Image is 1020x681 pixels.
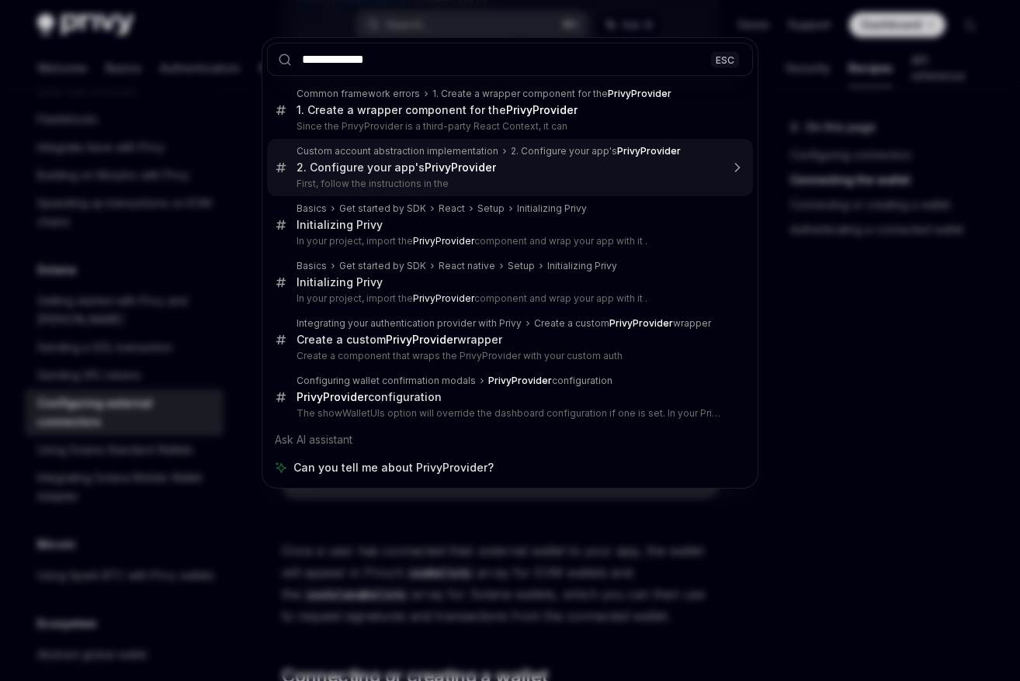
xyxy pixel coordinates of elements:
div: Configuring wallet confirmation modals [297,375,476,387]
div: Initializing Privy [297,218,383,232]
b: PrivyProvider [506,103,578,116]
div: 2. Configure your app's [511,145,681,157]
b: PrivyProvider [386,333,457,346]
div: configuration [488,375,612,387]
p: In your project, import the component and wrap your app with it . [297,292,720,305]
b: PrivyProvider [413,292,474,304]
div: React native [439,260,495,272]
div: Integrating your authentication provider with Privy [297,317,522,330]
div: Create a custom wrapper [297,333,502,347]
div: Initializing Privy [547,260,617,272]
div: ESC [711,51,739,67]
b: PrivyProvider [608,88,671,99]
b: PrivyProvider [609,317,673,329]
div: configuration [297,390,442,404]
b: PrivyProvider [297,390,368,403]
p: First, follow the instructions in the [297,178,720,190]
div: React [439,202,465,215]
b: PrivyProvider [617,145,681,157]
b: PrivyProvider [488,375,552,386]
div: Create a custom wrapper [534,317,711,330]
div: Initializing Privy [297,275,383,289]
div: Setup [477,202,505,215]
p: Since the PrivyProvider is a third-party React Context, it can [297,120,720,133]
div: Basics [297,202,327,215]
div: Ask AI assistant [267,426,753,454]
div: Setup [508,260,535,272]
div: Basics [297,260,327,272]
b: PrivyProvider [413,235,474,247]
div: 2. Configure your app's [297,161,496,175]
div: Get started by SDK [339,202,426,215]
div: Custom account abstraction implementation [297,145,498,157]
div: 1. Create a wrapper component for the [297,103,578,117]
div: Get started by SDK [339,260,426,272]
div: Initializing Privy [517,202,587,215]
p: In your project, import the component and wrap your app with it . [297,235,720,247]
b: PrivyProvider [425,161,496,174]
span: Can you tell me about PrivyProvider? [293,460,494,475]
p: The showWalletUIs option will override the dashboard configuration if one is set. In your PrivyProv [297,407,720,420]
p: Create a component that wraps the PrivyProvider with your custom auth [297,350,720,362]
div: 1. Create a wrapper component for the [432,88,671,100]
div: Common framework errors [297,88,420,100]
